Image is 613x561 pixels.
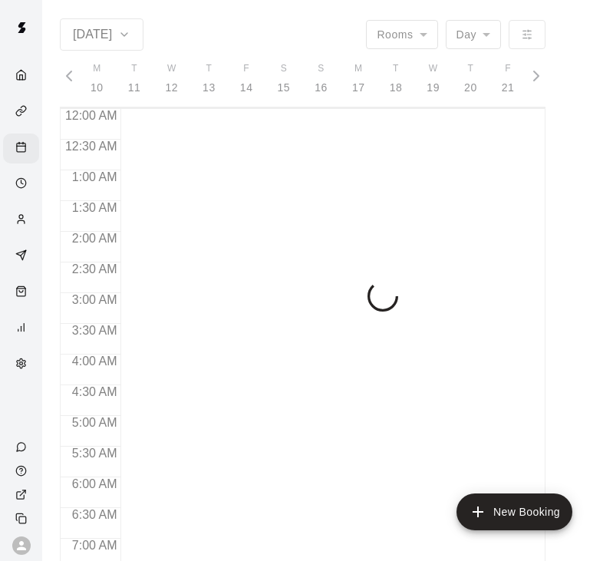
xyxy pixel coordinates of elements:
[354,61,362,77] span: M
[68,324,121,337] span: 3:30 AM
[78,57,116,101] button: M10
[203,80,216,96] p: 13
[68,262,121,276] span: 2:30 AM
[240,80,253,96] p: 14
[456,493,572,530] button: add
[393,61,399,77] span: T
[68,447,121,460] span: 5:30 AM
[318,61,324,77] span: S
[505,61,511,77] span: F
[68,416,121,429] span: 5:00 AM
[464,80,477,96] p: 20
[165,80,178,96] p: 12
[278,80,291,96] p: 15
[6,12,37,43] img: Swift logo
[91,80,104,96] p: 10
[68,539,121,552] span: 7:00 AM
[3,507,42,530] div: Copy public page link
[61,140,121,153] span: 12:30 AM
[468,61,474,77] span: T
[489,57,527,101] button: F21
[68,293,121,306] span: 3:00 AM
[281,61,287,77] span: S
[93,61,101,77] span: M
[131,61,137,77] span: T
[315,80,328,96] p: 16
[68,477,121,490] span: 6:00 AM
[68,385,121,398] span: 4:30 AM
[116,57,153,101] button: T11
[167,61,176,77] span: W
[128,80,141,96] p: 11
[206,61,213,77] span: T
[414,57,452,101] button: W19
[68,201,121,214] span: 1:30 AM
[429,61,438,77] span: W
[377,57,415,101] button: T18
[61,109,121,122] span: 12:00 AM
[68,508,121,521] span: 6:30 AM
[427,80,440,96] p: 19
[68,170,121,183] span: 1:00 AM
[190,57,228,101] button: T13
[340,57,377,101] button: M17
[243,61,249,77] span: F
[3,483,42,507] a: View public page
[228,57,265,101] button: F14
[502,80,515,96] p: 21
[3,459,42,483] a: Visit help center
[68,355,121,368] span: 4:00 AM
[3,435,42,459] a: Contact Us
[153,57,190,101] button: W12
[68,232,121,245] span: 2:00 AM
[302,57,340,101] button: S16
[390,80,403,96] p: 18
[452,57,489,101] button: T20
[265,57,303,101] button: S15
[352,80,365,96] p: 17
